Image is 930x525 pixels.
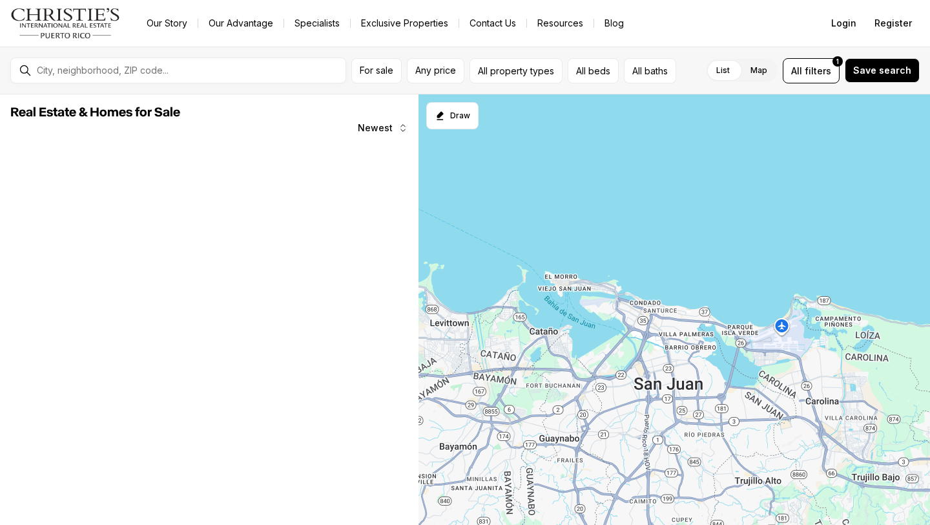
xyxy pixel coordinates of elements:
[624,58,676,83] button: All baths
[10,8,121,39] img: logo
[568,58,619,83] button: All beds
[360,65,393,76] span: For sale
[783,58,840,83] button: Allfilters1
[740,59,778,82] label: Map
[136,14,198,32] a: Our Story
[10,106,180,119] span: Real Estate & Homes for Sale
[867,10,920,36] button: Register
[351,58,402,83] button: For sale
[874,18,912,28] span: Register
[853,65,911,76] span: Save search
[706,59,740,82] label: List
[351,14,459,32] a: Exclusive Properties
[407,58,464,83] button: Any price
[350,115,416,141] button: Newest
[284,14,350,32] a: Specialists
[415,65,456,76] span: Any price
[594,14,634,32] a: Blog
[805,64,831,78] span: filters
[845,58,920,83] button: Save search
[823,10,864,36] button: Login
[836,56,839,67] span: 1
[459,14,526,32] button: Contact Us
[426,102,479,129] button: Start drawing
[831,18,856,28] span: Login
[791,64,802,78] span: All
[470,58,563,83] button: All property types
[358,123,393,133] span: Newest
[527,14,594,32] a: Resources
[198,14,284,32] a: Our Advantage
